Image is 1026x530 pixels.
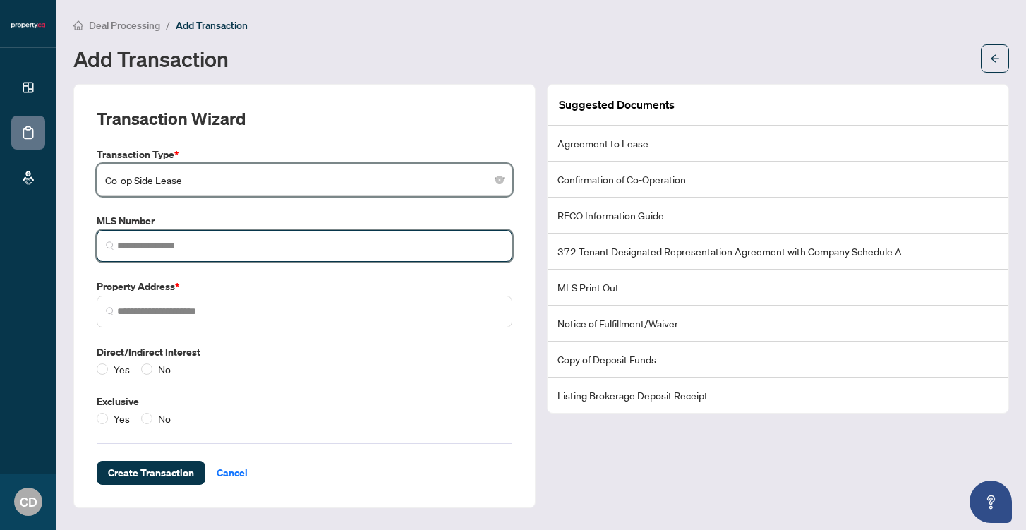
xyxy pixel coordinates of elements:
li: Notice of Fulfillment/Waiver [548,306,1008,342]
span: No [152,411,176,426]
li: MLS Print Out [548,270,1008,306]
span: close-circle [495,176,504,184]
label: Direct/Indirect Interest [97,344,512,360]
li: RECO Information Guide [548,198,1008,234]
img: search_icon [106,307,114,315]
h1: Add Transaction [73,47,229,70]
label: Exclusive [97,394,512,409]
img: search_icon [106,241,114,250]
li: 372 Tenant Designated Representation Agreement with Company Schedule A [548,234,1008,270]
span: Deal Processing [89,19,160,32]
li: Listing Brokerage Deposit Receipt [548,378,1008,413]
button: Cancel [205,461,259,485]
span: Create Transaction [108,462,194,484]
img: logo [11,21,45,30]
span: home [73,20,83,30]
button: Open asap [970,481,1012,523]
label: Property Address [97,279,512,294]
label: MLS Number [97,213,512,229]
span: No [152,361,176,377]
li: / [166,17,170,33]
span: Add Transaction [176,19,248,32]
span: Co-op Side Lease [105,167,504,193]
span: arrow-left [990,54,1000,64]
h2: Transaction Wizard [97,107,246,130]
li: Agreement to Lease [548,126,1008,162]
label: Transaction Type [97,147,512,162]
span: Cancel [217,462,248,484]
article: Suggested Documents [559,96,675,114]
span: CD [20,492,37,512]
li: Copy of Deposit Funds [548,342,1008,378]
span: Yes [108,411,135,426]
span: Yes [108,361,135,377]
button: Create Transaction [97,461,205,485]
li: Confirmation of Co-Operation [548,162,1008,198]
